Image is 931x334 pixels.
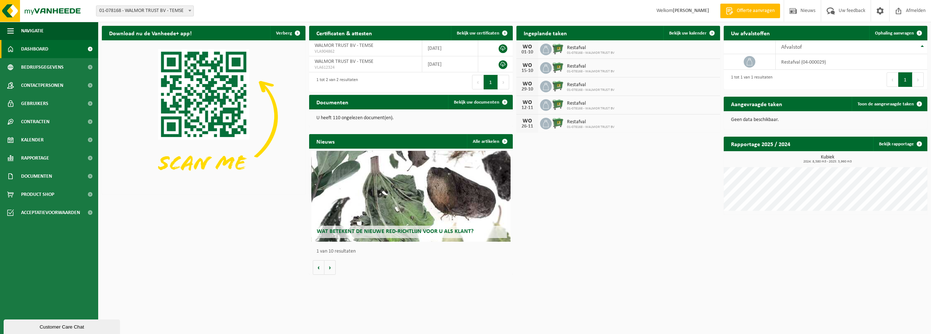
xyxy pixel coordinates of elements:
[467,134,512,149] a: Alle artikelen
[309,134,342,148] h2: Nieuws
[873,137,927,151] a: Bekijk rapportage
[454,100,499,105] span: Bekijk uw documenten
[724,137,798,151] h2: Rapportage 2025 / 2024
[567,101,615,106] span: Restafval
[858,102,914,106] span: Toon de aangevraagde taken
[735,7,776,15] span: Offerte aanvragen
[720,4,780,18] a: Offerte aanvragen
[727,155,927,164] h3: Kubiek
[21,40,48,58] span: Dashboard
[457,31,499,36] span: Bekijk uw certificaten
[724,97,790,111] h2: Aangevraagde taken
[516,26,574,40] h2: Ingeplande taken
[898,72,912,87] button: 1
[313,74,358,90] div: 1 tot 2 van 2 resultaten
[21,113,49,131] span: Contracten
[422,40,479,56] td: [DATE]
[315,65,416,71] span: VLA612324
[912,72,924,87] button: Next
[21,76,63,94] span: Contactpersonen
[520,118,535,124] div: WO
[552,43,564,55] img: WB-0660-HPE-GN-01
[309,95,356,109] h2: Documenten
[520,63,535,68] div: WO
[96,5,194,16] span: 01-078168 - WALMOR TRUST BV - TEMSE
[21,22,44,40] span: Navigatie
[520,50,535,55] div: 01-10
[520,124,535,129] div: 26-11
[96,6,193,16] span: 01-078168 - WALMOR TRUST BV - TEMSE
[552,98,564,110] img: WB-0660-HPE-GN-01
[669,31,707,36] span: Bekijk uw kalender
[520,44,535,50] div: WO
[472,75,484,89] button: Previous
[309,26,379,40] h2: Certificaten & attesten
[727,160,927,164] span: 2024: 8,580 m3 - 2025: 3,960 m3
[567,106,615,111] span: 01-078168 - WALMOR TRUST BV
[313,260,324,275] button: Vorige
[520,100,535,105] div: WO
[520,68,535,73] div: 15-10
[448,95,512,109] a: Bekijk uw documenten
[315,59,373,64] span: WALMOR TRUST BV - TEMSE
[567,125,615,129] span: 01-078168 - WALMOR TRUST BV
[21,149,49,167] span: Rapportage
[567,51,615,55] span: 01-078168 - WALMOR TRUST BV
[311,151,511,242] a: Wat betekent de nieuwe RED-richtlijn voor u als klant?
[21,204,80,222] span: Acceptatievoorwaarden
[4,318,121,334] iframe: chat widget
[316,116,506,121] p: U heeft 110 ongelezen document(en).
[776,54,927,70] td: restafval (04-000029)
[552,80,564,92] img: WB-0660-HPE-GN-01
[724,26,777,40] h2: Uw afvalstoffen
[731,117,920,122] p: Geen data beschikbaar.
[270,26,305,40] button: Verberg
[324,260,336,275] button: Volgende
[276,31,292,36] span: Verberg
[451,26,512,40] a: Bekijk uw certificaten
[520,105,535,110] div: 12-11
[673,8,709,13] strong: [PERSON_NAME]
[852,97,927,111] a: Toon de aangevraagde taken
[567,119,615,125] span: Restafval
[727,72,772,88] div: 1 tot 1 van 1 resultaten
[887,72,898,87] button: Previous
[869,26,927,40] a: Ophaling aanvragen
[498,75,509,89] button: Next
[520,87,535,92] div: 29-10
[315,43,373,48] span: WALMOR TRUST BV - TEMSE
[663,26,719,40] a: Bekijk uw kalender
[484,75,498,89] button: 1
[21,167,52,185] span: Documenten
[520,81,535,87] div: WO
[567,82,615,88] span: Restafval
[316,249,509,254] p: 1 van 10 resultaten
[875,31,914,36] span: Ophaling aanvragen
[315,49,416,55] span: VLA904862
[21,58,64,76] span: Bedrijfsgegevens
[567,45,615,51] span: Restafval
[567,64,615,69] span: Restafval
[567,69,615,74] span: 01-078168 - WALMOR TRUST BV
[21,94,48,113] span: Gebruikers
[781,44,802,50] span: Afvalstof
[552,61,564,73] img: WB-0660-HPE-GN-01
[567,88,615,92] span: 01-078168 - WALMOR TRUST BV
[422,56,479,72] td: [DATE]
[552,117,564,129] img: WB-0660-HPE-GN-01
[21,185,54,204] span: Product Shop
[102,40,305,193] img: Download de VHEPlus App
[102,26,199,40] h2: Download nu de Vanheede+ app!
[317,229,474,234] span: Wat betekent de nieuwe RED-richtlijn voor u als klant?
[21,131,44,149] span: Kalender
